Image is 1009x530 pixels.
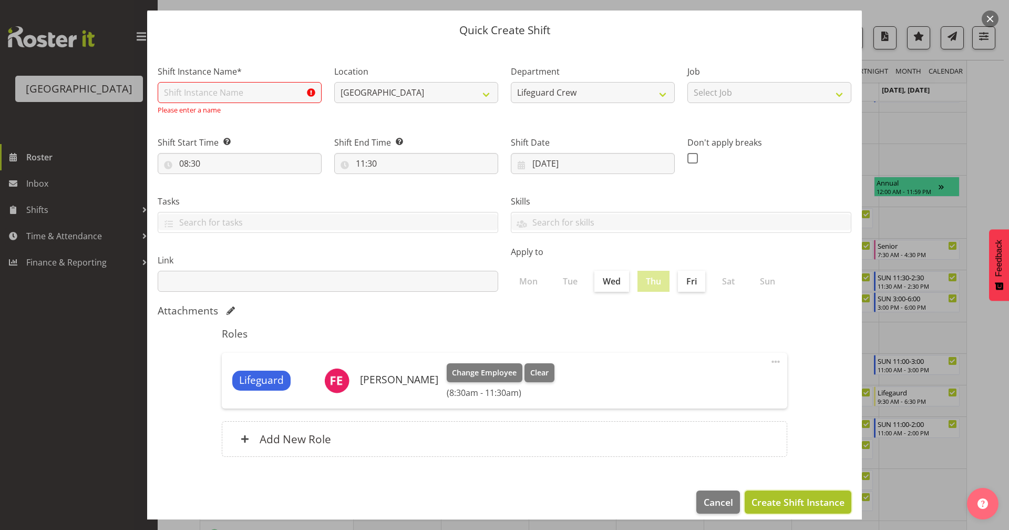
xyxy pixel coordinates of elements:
button: Feedback - Show survey [989,229,1009,301]
label: Link [158,254,498,267]
label: Shift End Time [334,136,498,149]
h5: Roles [222,328,787,340]
h6: Add New Role [260,432,331,446]
label: Shift Start Time [158,136,322,149]
span: Change Employee [452,367,517,379]
img: finn-edwards11452.jpg [324,368,349,393]
label: Apply to [511,246,851,258]
h6: [PERSON_NAME] [360,374,438,385]
button: Create Shift Instance [745,491,851,514]
button: Cancel [696,491,739,514]
span: Lifeguard [239,373,284,388]
input: Shift Instance Name [158,82,322,103]
label: Thu [637,271,670,292]
label: Skills [511,195,851,208]
input: Search for skills [511,214,851,230]
p: Quick Create Shift [158,25,851,36]
label: Shift Date [511,136,675,149]
label: Job [687,65,851,78]
h6: (8:30am - 11:30am) [447,388,554,398]
span: Create Shift Instance [751,495,845,509]
label: Department [511,65,675,78]
label: Sat [714,271,743,292]
label: Mon [511,271,546,292]
label: Tasks [158,195,498,208]
label: Tue [554,271,586,292]
input: Click to select... [511,153,675,174]
label: Don't apply breaks [687,136,851,149]
span: Clear [530,367,549,379]
img: help-xxl-2.png [977,498,988,509]
input: Click to select... [158,153,322,174]
input: Search for tasks [158,214,498,230]
label: Wed [594,271,629,292]
span: Feedback [994,240,1004,277]
label: Shift Instance Name* [158,65,322,78]
label: Location [334,65,498,78]
label: Sun [751,271,784,292]
p: Please enter a name [158,105,322,115]
label: Fri [678,271,705,292]
button: Change Employee [447,363,523,382]
button: Clear [524,363,554,382]
input: Click to select... [334,153,498,174]
span: Cancel [704,495,733,509]
h5: Attachments [158,304,218,317]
